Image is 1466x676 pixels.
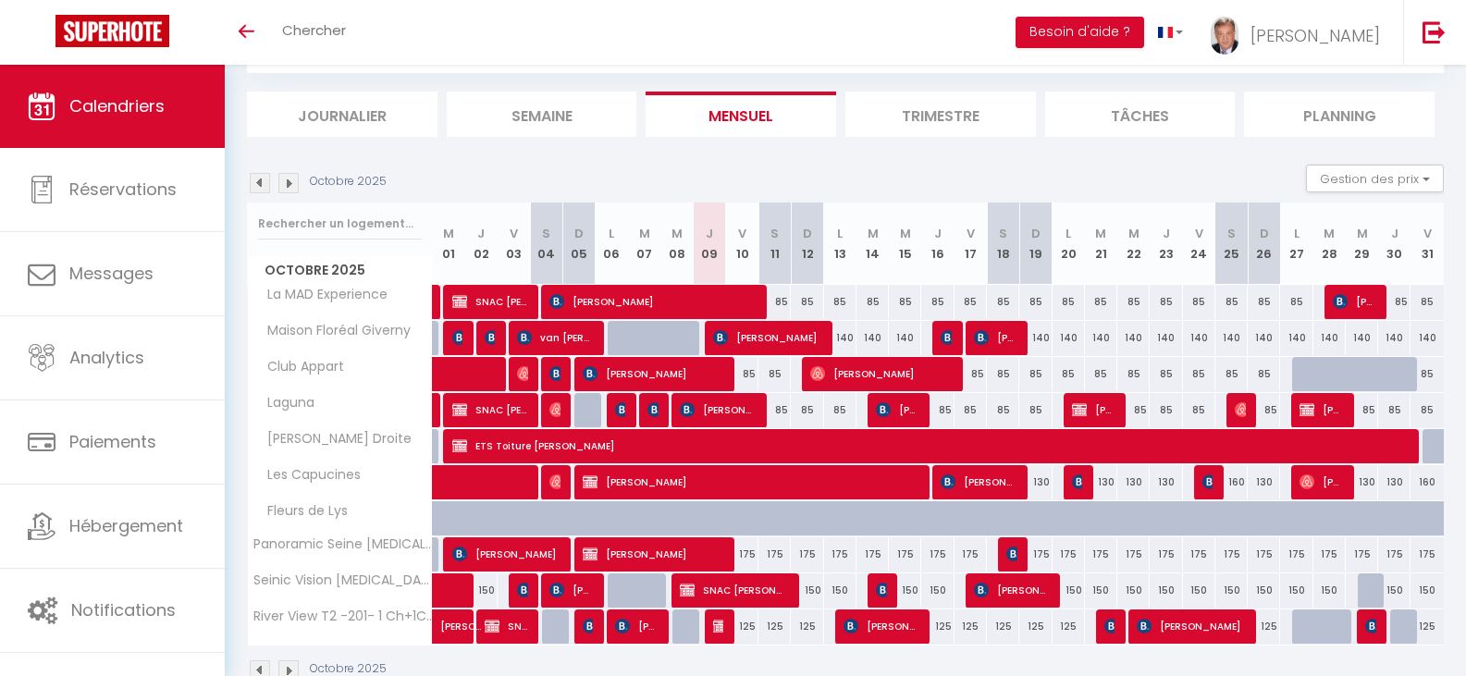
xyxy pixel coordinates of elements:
div: 175 [1313,537,1346,572]
div: 175 [1183,537,1215,572]
div: 130 [1150,465,1182,499]
div: 140 [1117,321,1150,355]
abbr: V [1423,225,1432,242]
span: [PERSON_NAME] [1006,536,1017,572]
div: 85 [824,393,856,427]
th: 30 [1378,203,1411,285]
div: 85 [791,285,823,319]
span: QuynhChau Ha [549,464,561,499]
abbr: D [574,225,584,242]
div: 85 [1215,285,1248,319]
span: River View T2 -201- 1 Ch+1Convert 4 Pers [251,609,436,623]
abbr: J [477,225,485,242]
th: 01 [433,203,465,285]
div: 140 [824,321,856,355]
span: [PERSON_NAME] [PERSON_NAME] [647,392,659,427]
span: [PERSON_NAME] [974,572,1050,608]
span: [PERSON_NAME] [549,392,561,427]
div: 150 [1248,573,1280,608]
abbr: V [738,225,746,242]
th: 27 [1280,203,1312,285]
p: Octobre 2025 [310,173,387,191]
div: 175 [1215,537,1248,572]
span: [PERSON_NAME] [517,572,528,608]
span: [PERSON_NAME] [549,284,755,319]
abbr: S [1227,225,1236,242]
div: 175 [1019,537,1052,572]
abbr: M [639,225,650,242]
abbr: J [1391,225,1398,242]
div: 85 [955,393,987,427]
th: 24 [1183,203,1215,285]
button: Besoin d'aide ? [1016,17,1144,48]
span: [PERSON_NAME] [713,608,724,644]
div: 140 [1346,321,1378,355]
span: [PERSON_NAME] [583,536,723,572]
span: [PERSON_NAME] [PERSON_NAME] [680,392,756,427]
div: 85 [1150,393,1182,427]
div: 140 [1313,321,1346,355]
div: 125 [955,609,987,644]
th: 19 [1019,203,1052,285]
span: Seinic Vision [MEDICAL_DATA] -101- 1 Ch +1 Ch cabine 4 Pers [251,573,436,587]
button: Gestion des prix [1306,165,1444,192]
span: Paiements [69,430,156,453]
abbr: L [609,225,614,242]
abbr: J [934,225,942,242]
th: 13 [824,203,856,285]
div: 85 [1280,285,1312,319]
div: 130 [1346,465,1378,499]
div: 175 [726,537,758,572]
div: 85 [1019,285,1052,319]
abbr: M [443,225,454,242]
span: [PERSON_NAME] [1333,284,1376,319]
span: [PERSON_NAME] [440,599,483,634]
div: 125 [921,609,954,644]
th: 22 [1117,203,1150,285]
span: Chercher [282,20,346,40]
div: 85 [1117,285,1150,319]
div: 85 [1378,393,1411,427]
span: ETS Toiture [PERSON_NAME] [452,428,1402,463]
th: 28 [1313,203,1346,285]
span: Octobre 2025 [248,257,432,284]
span: [PERSON_NAME] [452,320,463,355]
span: [PERSON_NAME] [844,608,919,644]
div: 175 [1053,537,1085,572]
div: 140 [1378,321,1411,355]
span: [PERSON_NAME] [1072,464,1083,499]
span: Maison Floréal Giverny [251,321,415,341]
th: 03 [498,203,530,285]
div: 85 [791,393,823,427]
li: Tâches [1045,92,1236,137]
div: 85 [955,285,987,319]
div: 160 [1411,465,1444,499]
div: 175 [1346,537,1378,572]
span: [PERSON_NAME] [876,392,919,427]
th: 18 [987,203,1019,285]
div: 125 [1411,609,1444,644]
div: 130 [1117,465,1150,499]
img: logout [1423,20,1446,43]
th: 09 [694,203,726,285]
th: 05 [563,203,596,285]
span: Notifications [71,598,176,621]
th: 07 [628,203,660,285]
th: 11 [758,203,791,285]
div: 85 [1085,357,1117,391]
div: 175 [856,537,889,572]
span: [PERSON_NAME] [1137,608,1245,644]
div: 85 [955,357,987,391]
abbr: J [706,225,713,242]
div: 125 [1053,609,1085,644]
div: 175 [1378,537,1411,572]
span: [PERSON_NAME] [810,356,951,391]
input: Rechercher un logement... [258,207,422,240]
div: 85 [1411,393,1444,427]
span: [PERSON_NAME] [485,320,496,355]
span: [PERSON_NAME] [1072,392,1115,427]
div: 85 [889,285,921,319]
div: 140 [889,321,921,355]
div: 85 [1150,285,1182,319]
span: Les Capucines [251,465,365,485]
